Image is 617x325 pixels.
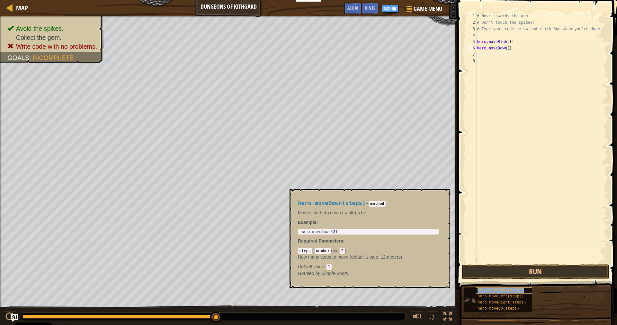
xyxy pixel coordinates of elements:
[326,264,331,270] code: 1
[369,201,385,207] code: method
[312,248,315,253] span: :
[298,220,318,225] strong: :
[298,200,439,206] h4: -
[298,200,366,206] span: hero.moveDown(steps)
[298,254,439,260] p: How many steps to move (default 1 step, 12 meters).
[298,248,312,254] code: steps
[337,248,340,253] span: :
[298,264,324,269] span: Default value
[298,271,349,276] em: Simple Boots.
[298,210,439,216] p: Moves the hero down (south) a bit.
[315,248,331,254] code: number
[298,238,343,244] span: Required Parameters
[298,271,321,276] span: Granted by
[298,220,317,225] span: Example
[298,247,439,270] div: ( )
[340,248,344,254] code: 2
[333,248,337,253] span: ex
[324,264,327,269] span: :
[343,238,345,244] span: :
